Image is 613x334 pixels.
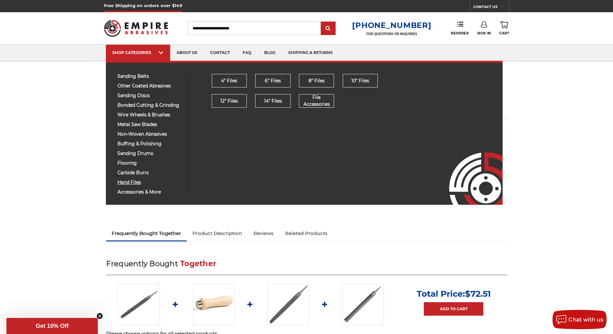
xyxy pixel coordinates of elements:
[352,21,431,30] a: [PHONE_NUMBER]
[473,3,509,12] a: CONTACT US
[451,21,469,35] a: Reorder
[117,103,184,108] span: bonded cutting & grinding
[279,226,333,240] a: Related Products
[465,289,491,299] span: $72.51
[170,45,204,61] a: about us
[258,45,282,61] a: blog
[117,190,184,194] span: accessories & more
[117,93,184,98] span: sanding discs
[6,318,98,334] div: Get 10% OffClose teaser
[117,113,184,117] span: wire wheels & brushes
[97,313,103,319] button: Close teaser
[117,122,184,127] span: metal saw blades
[264,98,282,104] span: 14" Files
[117,161,184,166] span: flooring
[282,45,339,61] a: shipping & returns
[117,132,184,137] span: non-woven abrasives
[438,133,503,205] img: Empire Abrasives Logo Image
[477,31,491,35] span: Sign In
[569,317,603,323] span: Chat with us
[322,22,335,35] input: Submit
[265,77,281,84] span: 6" Files
[236,45,258,61] a: faq
[118,284,160,325] img: 14" Mill File Bastard Cut
[180,259,216,268] span: Together
[117,170,184,175] span: carbide burrs
[424,302,483,316] a: Add to Cart
[117,74,184,79] span: sanding belts
[187,226,248,240] a: Product Description
[451,31,469,35] span: Reorder
[499,31,509,35] span: Cart
[106,226,187,240] a: Frequently Bought Together
[112,50,164,55] div: SHOP CATEGORIES
[553,310,607,329] button: Chat with us
[106,259,178,268] span: Frequently Bought
[309,77,325,84] span: 8" Files
[417,289,491,299] p: Total Price:
[117,180,184,185] span: hand files
[248,226,279,240] a: Reviews
[299,94,334,108] span: File Accessories
[351,77,369,84] span: 10" Files
[117,151,184,156] span: sanding drums
[204,45,236,61] a: contact
[104,16,168,41] img: Empire Abrasives
[221,77,237,84] span: 4" Files
[36,323,69,329] span: Get 10% Off
[117,141,184,146] span: buffing & polishing
[499,21,509,35] a: Cart
[117,84,184,88] span: other coated abrasives
[352,32,431,36] p: FOR QUESTIONS OR INQUIRIES
[220,98,238,104] span: 12" Files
